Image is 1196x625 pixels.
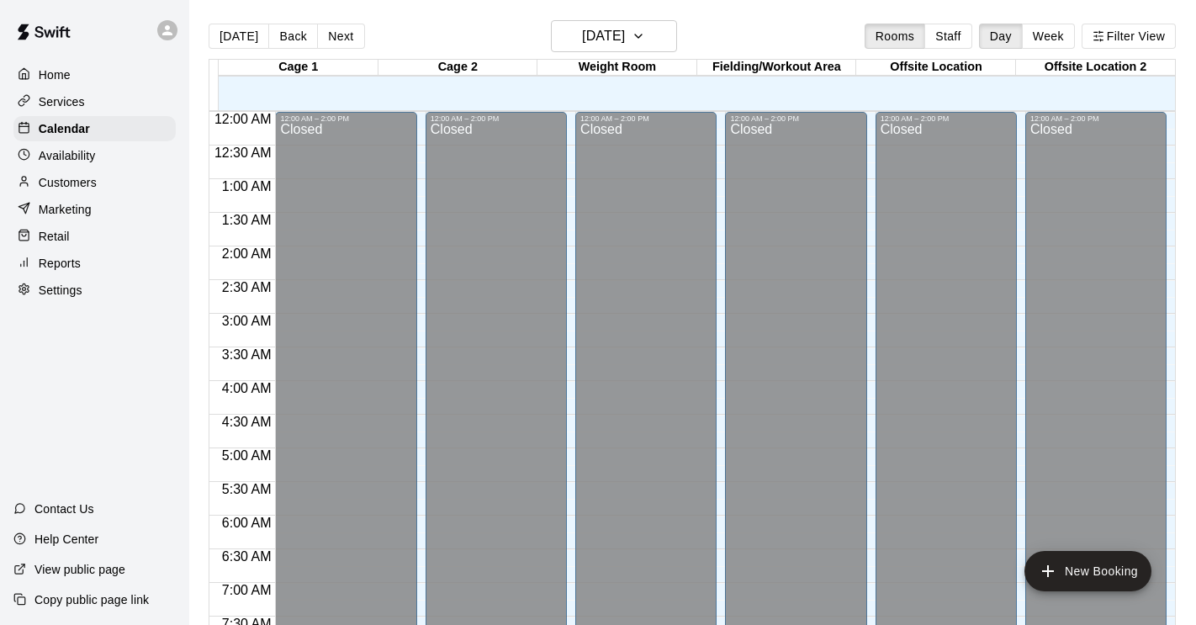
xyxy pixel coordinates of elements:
span: 3:30 AM [218,347,276,362]
span: 2:30 AM [218,280,276,294]
div: Offsite Location [856,60,1016,76]
div: 12:00 AM – 2:00 PM [881,114,1012,123]
div: Weight Room [537,60,697,76]
button: Day [979,24,1023,49]
p: Customers [39,174,97,191]
div: Offsite Location 2 [1016,60,1176,76]
div: 12:00 AM – 2:00 PM [431,114,562,123]
div: Fielding/Workout Area [697,60,857,76]
div: 12:00 AM – 2:00 PM [1030,114,1162,123]
div: Cage 1 [219,60,378,76]
span: 5:30 AM [218,482,276,496]
a: Calendar [13,116,176,141]
button: Next [317,24,364,49]
span: 6:30 AM [218,549,276,564]
span: 6:00 AM [218,516,276,530]
span: 4:30 AM [218,415,276,429]
button: [DATE] [209,24,269,49]
span: 7:00 AM [218,583,276,597]
p: Retail [39,228,70,245]
span: 1:00 AM [218,179,276,193]
p: Services [39,93,85,110]
p: Contact Us [34,501,94,517]
a: Reports [13,251,176,276]
a: Availability [13,143,176,168]
div: 12:00 AM – 2:00 PM [730,114,861,123]
button: Week [1022,24,1075,49]
div: 12:00 AM – 2:00 PM [580,114,712,123]
span: 4:00 AM [218,381,276,395]
p: View public page [34,561,125,578]
a: Services [13,89,176,114]
div: 12:00 AM – 2:00 PM [280,114,411,123]
button: add [1024,551,1151,591]
span: 3:00 AM [218,314,276,328]
a: Customers [13,170,176,195]
span: 5:00 AM [218,448,276,463]
p: Help Center [34,531,98,548]
button: Rooms [865,24,925,49]
p: Calendar [39,120,90,137]
p: Reports [39,255,81,272]
span: 12:30 AM [210,146,276,160]
h6: [DATE] [582,24,625,48]
a: Retail [13,224,176,249]
p: Settings [39,282,82,299]
span: 2:00 AM [218,246,276,261]
p: Marketing [39,201,92,218]
a: Marketing [13,197,176,222]
a: Home [13,62,176,87]
a: Settings [13,278,176,303]
span: 12:00 AM [210,112,276,126]
p: Availability [39,147,96,164]
span: 1:30 AM [218,213,276,227]
button: Back [268,24,318,49]
button: Filter View [1082,24,1176,49]
p: Home [39,66,71,83]
button: Staff [924,24,972,49]
div: Cage 2 [378,60,538,76]
button: [DATE] [551,20,677,52]
p: Copy public page link [34,591,149,608]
